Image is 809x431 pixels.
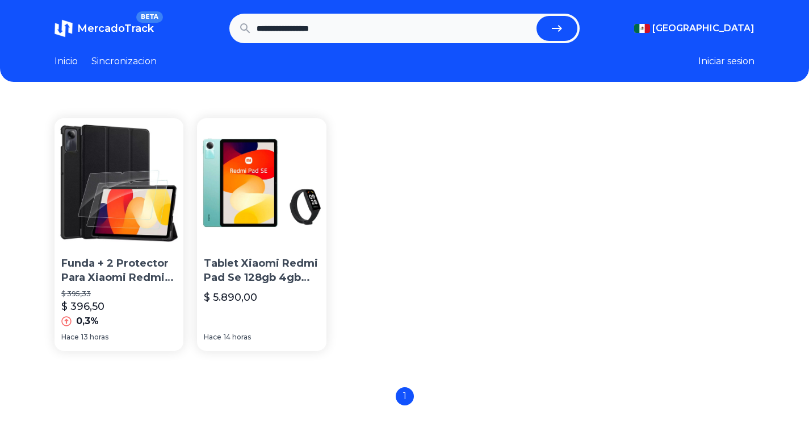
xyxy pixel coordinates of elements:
span: 14 horas [224,333,251,342]
p: $ 5.890,00 [204,289,257,305]
p: $ 396,50 [61,299,104,314]
span: [GEOGRAPHIC_DATA] [652,22,754,35]
span: BETA [136,11,163,23]
p: 0,3% [76,314,99,328]
img: Funda + 2 Protector Para Xiaomi Redmi Pad Se (11 Pulgadas) [55,118,183,247]
a: Inicio [55,55,78,68]
button: [GEOGRAPHIC_DATA] [634,22,754,35]
a: Tablet Xiaomi Redmi Pad Se 128gb 4gb Ram + Xiaomi Band 2.Tablet Xiaomi Redmi Pad Se 128gb 4gb Ram... [197,118,326,351]
button: Iniciar sesion [698,55,754,68]
a: Funda + 2 Protector Para Xiaomi Redmi Pad Se (11 Pulgadas)Funda + 2 Protector Para Xiaomi Redmi P... [55,118,183,351]
img: Mexico [634,24,650,33]
p: Funda + 2 Protector Para Xiaomi Redmi Pad Se (11 Pulgadas) [61,256,177,285]
span: 13 horas [81,333,108,342]
span: MercadoTrack [77,22,154,35]
img: MercadoTrack [55,19,73,38]
span: Hace [61,333,79,342]
a: MercadoTrackBETA [55,19,154,38]
p: Tablet Xiaomi Redmi Pad Se 128gb 4gb Ram + Xiaomi Band 2. [204,256,319,285]
a: Sincronizacion [91,55,157,68]
p: $ 395,33 [61,289,177,299]
span: Hace [204,333,221,342]
img: Tablet Xiaomi Redmi Pad Se 128gb 4gb Ram + Xiaomi Band 2. [197,118,326,247]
